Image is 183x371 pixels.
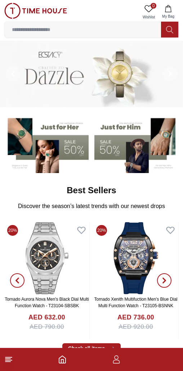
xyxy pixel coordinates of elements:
span: 20% [96,225,107,236]
h4: AED 736.00 [117,313,154,322]
a: Home [58,355,67,364]
span: AED 920.00 [119,322,153,332]
a: 0Wishlist [140,3,158,21]
p: Discover the season’s latest trends with our newest drops [18,202,165,211]
span: My Bag [159,14,177,19]
span: AED 790.00 [30,322,64,332]
span: Wishlist [140,14,158,20]
span: 0 [151,3,156,9]
h2: Best Sellers [67,185,116,196]
img: Women's Watches Banner [4,115,89,173]
h4: AED 632.00 [28,313,65,322]
a: Check all items [62,343,121,353]
img: Tornado Xenith Multifuction Men's Blue Dial Multi Function Watch - T23105-BSNNK [93,222,178,294]
button: My Bag [158,3,179,21]
img: Men's Watches Banner [94,115,179,173]
img: ... [4,3,67,19]
a: Tornado Xenith Multifuction Men's Blue Dial Multi Function Watch - T23105-BSNNK [94,297,177,308]
img: Tornado Aurora Nova Men's Black Dial Multi Function Watch - T23104-SBSBK [4,222,89,294]
a: Tornado Aurora Nova Men's Black Dial Multi Function Watch - T23104-SBSBK [5,297,89,308]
